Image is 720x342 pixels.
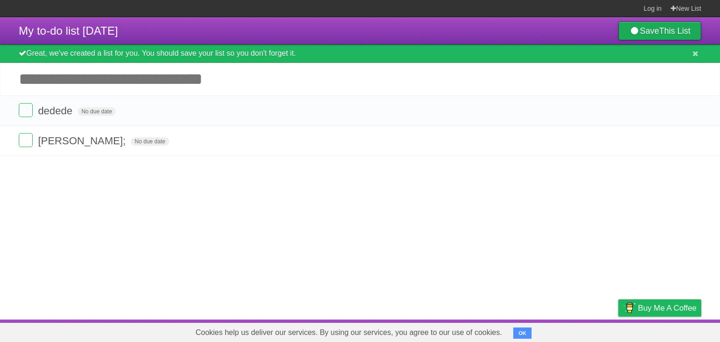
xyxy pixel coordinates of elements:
[574,322,595,340] a: Terms
[642,322,701,340] a: Suggest a feature
[618,299,701,317] a: Buy me a coffee
[525,322,562,340] a: Developers
[618,22,701,40] a: SaveThis List
[513,327,532,339] button: OK
[131,137,169,146] span: No due date
[623,300,636,316] img: Buy me a coffee
[606,322,630,340] a: Privacy
[186,323,511,342] span: Cookies help us deliver our services. By using our services, you agree to our use of cookies.
[19,133,33,147] label: Done
[494,322,513,340] a: About
[38,105,75,117] span: dedede
[19,103,33,117] label: Done
[78,107,116,116] span: No due date
[638,300,697,316] span: Buy me a coffee
[38,135,128,147] span: [PERSON_NAME];
[19,24,118,37] span: My to-do list [DATE]
[659,26,690,36] b: This List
